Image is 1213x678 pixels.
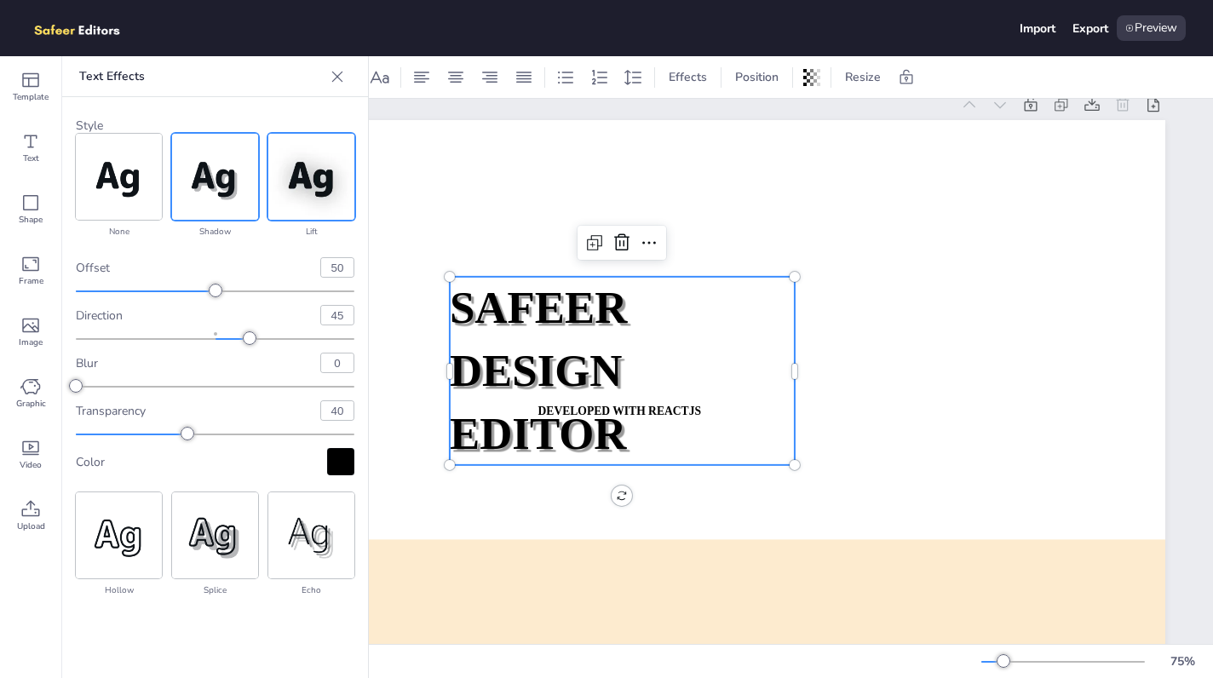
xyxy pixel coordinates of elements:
[538,405,702,417] strong: DEVELOPED WITH REACTJS
[27,15,145,41] img: logo.png
[76,260,307,276] div: offset
[172,223,258,240] div: shadow
[172,582,258,599] div: splice
[76,118,354,134] p: Style
[1162,653,1203,669] div: 75 %
[76,223,162,240] div: none
[76,492,162,578] img: Text Effect
[76,454,327,470] div: Color
[268,582,354,599] div: echo
[450,283,627,332] span: SAFEER
[732,69,782,85] span: Position
[13,90,49,104] span: Template
[70,653,981,669] div: Page 1 / 1
[19,336,43,349] span: Image
[450,346,627,458] span: DESIGN EDITOR
[20,458,42,472] span: Video
[528,643,698,673] strong: CONTACT: [EMAIL_ADDRESS][DOMAIN_NAME]
[19,213,43,227] span: Shape
[16,397,46,411] span: Graphic
[23,152,39,165] span: Text
[76,307,307,324] div: direction
[172,134,258,220] img: Text Effect
[76,403,307,419] div: transparency
[19,274,43,288] span: Frame
[268,134,354,220] img: Text Effect
[268,492,354,578] img: Text Effect
[79,56,324,97] p: Text Effects
[76,355,307,371] div: blur
[76,582,162,599] div: hollow
[1020,20,1055,37] div: Import
[1072,20,1108,37] div: Export
[268,223,354,240] div: lift
[17,520,45,533] span: Upload
[111,97,951,113] div: Page 1
[172,492,258,578] img: Text Effect
[1117,15,1186,41] div: Preview
[665,69,710,85] span: Effects
[842,69,884,85] span: Resize
[76,134,162,220] img: Text Effect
